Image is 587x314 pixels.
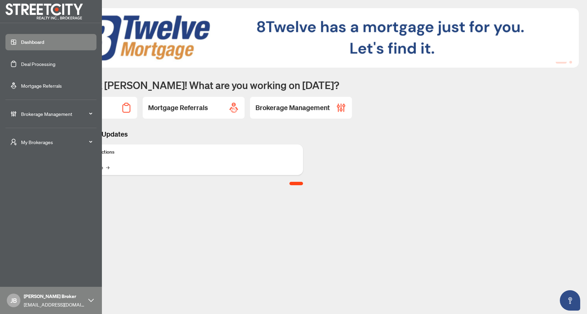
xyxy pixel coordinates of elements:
h2: Mortgage Referrals [148,103,208,112]
img: Slide 0 [35,8,579,68]
button: 2 [569,61,572,64]
span: JB [11,296,17,305]
img: logo [5,3,83,20]
h1: Welcome back [PERSON_NAME]! What are you working on [DATE]? [35,78,579,91]
a: Deal Processing [21,61,55,67]
span: My Brokerages [21,138,92,146]
span: [EMAIL_ADDRESS][DOMAIN_NAME] [24,301,85,308]
p: Deposit Instructions [71,149,298,156]
span: user-switch [10,139,17,145]
h3: Brokerage & Industry Updates [35,129,303,139]
h2: Brokerage Management [255,103,330,112]
span: → [106,163,109,171]
a: Dashboard [21,39,44,45]
button: Open asap [560,290,580,311]
button: 1 [556,61,567,64]
a: Mortgage Referrals [21,83,62,89]
span: Brokerage Management [21,110,92,118]
span: [PERSON_NAME] Broker [24,293,85,300]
